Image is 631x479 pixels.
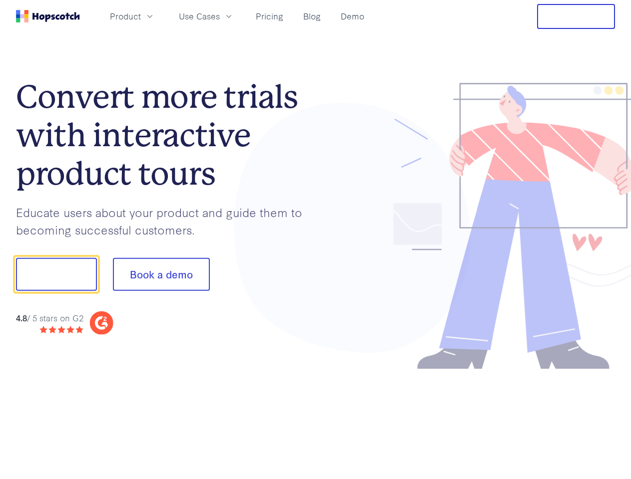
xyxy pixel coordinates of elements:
[299,8,325,24] a: Blog
[16,10,80,22] a: Home
[179,10,220,22] span: Use Cases
[16,78,316,193] h1: Convert more trials with interactive product tours
[337,8,368,24] a: Demo
[173,8,240,24] button: Use Cases
[16,311,27,323] strong: 4.8
[16,311,83,324] div: / 5 stars on G2
[16,204,316,238] p: Educate users about your product and guide them to becoming successful customers.
[104,8,161,24] button: Product
[113,258,210,291] button: Book a demo
[16,258,97,291] button: Show me!
[252,8,287,24] a: Pricing
[537,4,615,29] button: Free Trial
[110,10,141,22] span: Product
